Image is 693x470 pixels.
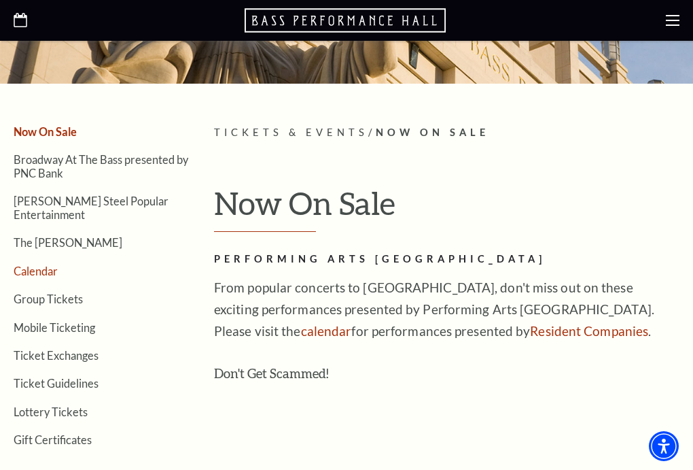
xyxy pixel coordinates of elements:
[14,433,92,446] a: Gift Certificates
[14,292,83,305] a: Group Tickets
[649,431,679,461] div: Accessibility Menu
[214,186,679,232] h1: Now On Sale
[214,124,679,141] p: /
[214,251,656,268] h2: Performing Arts [GEOGRAPHIC_DATA]
[14,125,77,138] a: Now On Sale
[214,277,656,342] p: From popular concerts to [GEOGRAPHIC_DATA], don't miss out on these exciting performances present...
[14,153,188,179] a: Broadway At The Bass presented by PNC Bank
[14,349,99,362] a: Ticket Exchanges
[14,265,58,278] a: Calendar
[214,363,656,384] h3: Don't Get Scammed!
[530,323,648,339] a: Resident Companies
[214,127,368,138] span: Tickets & Events
[245,7,448,34] a: Open this option
[14,236,122,249] a: The [PERSON_NAME]
[14,321,95,334] a: Mobile Ticketing
[376,127,489,138] span: Now On Sale
[14,377,99,390] a: Ticket Guidelines
[301,323,352,339] a: calendar
[14,405,88,418] a: Lottery Tickets
[14,13,27,29] a: Open this option
[14,195,168,220] a: [PERSON_NAME] Steel Popular Entertainment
